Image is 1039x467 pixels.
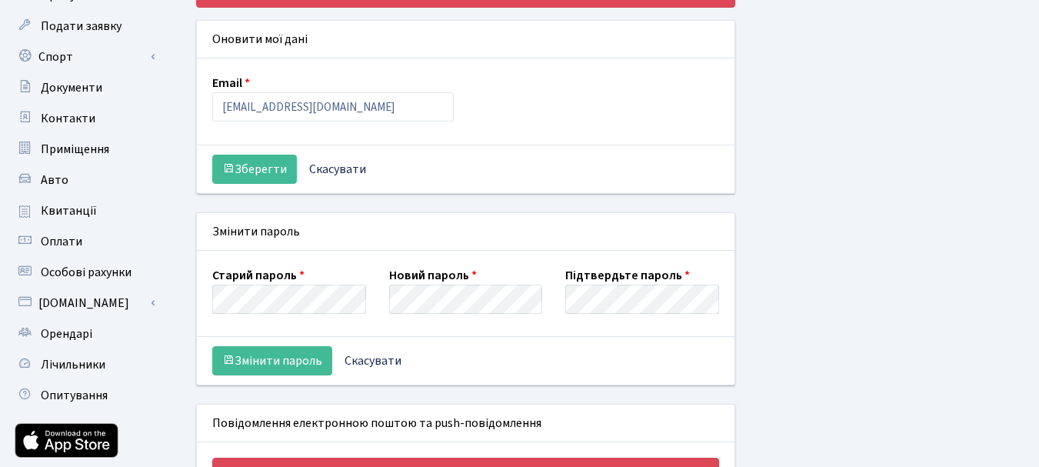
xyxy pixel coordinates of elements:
[41,172,68,188] span: Авто
[41,264,132,281] span: Особові рахунки
[8,11,162,42] a: Подати заявку
[8,195,162,226] a: Квитанції
[212,74,250,92] label: Email
[41,202,97,219] span: Квитанції
[8,72,162,103] a: Документи
[197,213,734,251] div: Змінити пароль
[41,141,109,158] span: Приміщення
[335,346,411,375] a: Скасувати
[8,42,162,72] a: Спорт
[41,387,108,404] span: Опитування
[8,288,162,319] a: [DOMAIN_NAME]
[8,134,162,165] a: Приміщення
[389,266,477,285] label: Новий пароль
[8,380,162,411] a: Опитування
[8,226,162,257] a: Оплати
[8,165,162,195] a: Авто
[299,155,376,184] a: Скасувати
[41,356,105,373] span: Лічильники
[41,325,92,342] span: Орендарі
[41,233,82,250] span: Оплати
[212,266,305,285] label: Старий пароль
[41,18,122,35] span: Подати заявку
[197,405,734,442] div: Повідомлення електронною поштою та push-повідомлення
[8,349,162,380] a: Лічильники
[41,79,102,96] span: Документи
[8,103,162,134] a: Контакти
[565,266,690,285] label: Підтвердьте пароль
[212,346,332,375] button: Змінити пароль
[8,257,162,288] a: Особові рахунки
[197,21,734,58] div: Оновити мої дані
[212,155,297,184] button: Зберегти
[41,110,95,127] span: Контакти
[8,319,162,349] a: Орендарі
